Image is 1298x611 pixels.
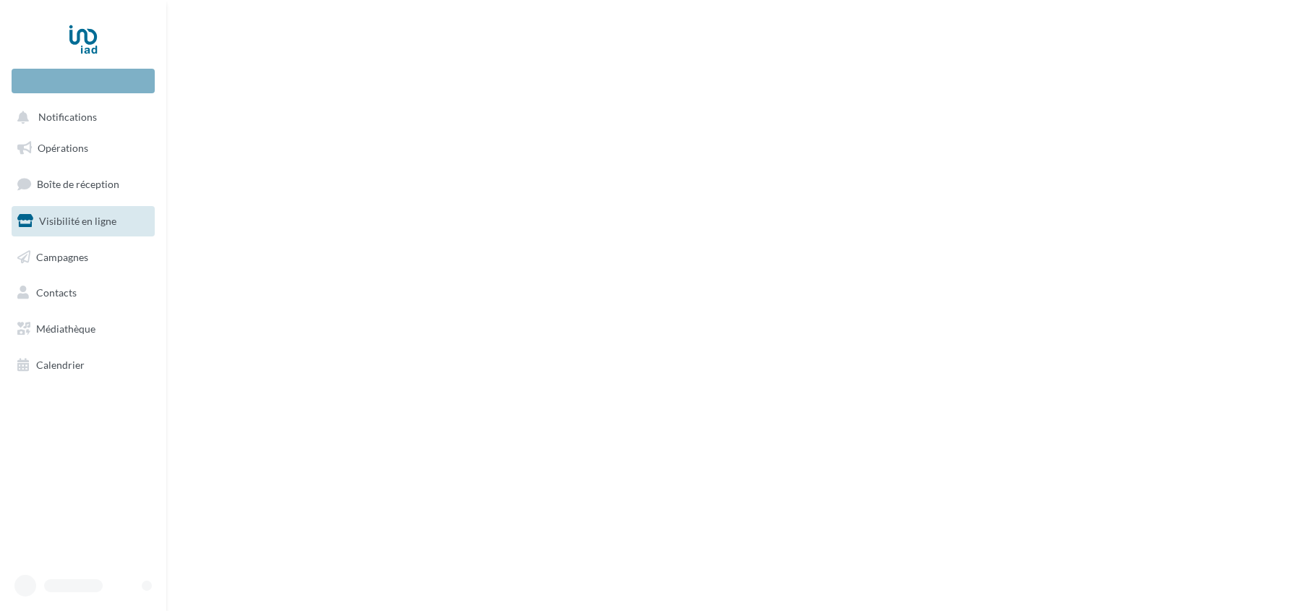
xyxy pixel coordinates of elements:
[9,206,158,236] a: Visibilité en ligne
[36,286,77,299] span: Contacts
[38,111,97,124] span: Notifications
[38,142,88,154] span: Opérations
[9,278,158,308] a: Contacts
[12,69,155,93] div: Nouvelle campagne
[36,322,95,335] span: Médiathèque
[9,314,158,344] a: Médiathèque
[39,215,116,227] span: Visibilité en ligne
[36,250,88,262] span: Campagnes
[37,178,119,190] span: Boîte de réception
[9,168,158,200] a: Boîte de réception
[9,133,158,163] a: Opérations
[9,350,158,380] a: Calendrier
[36,359,85,371] span: Calendrier
[9,242,158,273] a: Campagnes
